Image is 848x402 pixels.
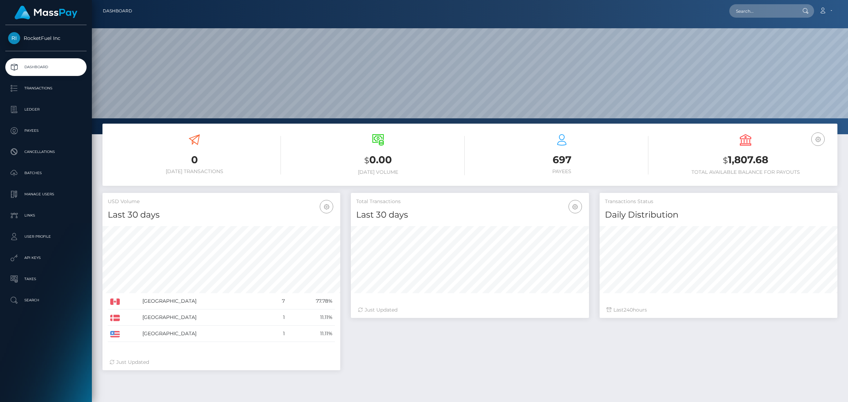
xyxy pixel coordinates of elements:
[659,169,832,175] h6: Total Available Balance for Payouts
[8,231,84,242] p: User Profile
[287,309,335,326] td: 11.11%
[475,153,648,167] h3: 697
[8,210,84,221] p: Links
[108,153,281,167] h3: 0
[358,306,582,314] div: Just Updated
[364,155,369,165] small: $
[605,209,832,221] h4: Daily Distribution
[291,153,465,167] h3: 0.00
[624,307,633,313] span: 240
[5,164,87,182] a: Batches
[5,122,87,140] a: Payees
[8,125,84,136] p: Payees
[659,153,832,167] h3: 1,807.68
[723,155,728,165] small: $
[110,359,333,366] div: Just Updated
[605,198,832,205] h5: Transactions Status
[5,35,87,41] span: RocketFuel Inc
[291,169,465,175] h6: [DATE] Volume
[5,207,87,224] a: Links
[140,293,270,309] td: [GEOGRAPHIC_DATA]
[8,189,84,200] p: Manage Users
[356,209,583,221] h4: Last 30 days
[140,309,270,326] td: [GEOGRAPHIC_DATA]
[287,293,335,309] td: 77.78%
[8,32,20,44] img: RocketFuel Inc
[5,143,87,161] a: Cancellations
[140,326,270,342] td: [GEOGRAPHIC_DATA]
[14,6,77,19] img: MassPay Logo
[8,83,84,94] p: Transactions
[270,293,288,309] td: 7
[607,306,830,314] div: Last hours
[5,79,87,97] a: Transactions
[5,58,87,76] a: Dashboard
[270,326,288,342] td: 1
[110,331,120,337] img: US.png
[8,253,84,263] p: API Keys
[110,315,120,321] img: DK.png
[8,104,84,115] p: Ledger
[5,249,87,267] a: API Keys
[5,185,87,203] a: Manage Users
[110,298,120,305] img: CA.png
[8,147,84,157] p: Cancellations
[270,309,288,326] td: 1
[287,326,335,342] td: 11.11%
[5,270,87,288] a: Taxes
[108,209,335,221] h4: Last 30 days
[356,198,583,205] h5: Total Transactions
[5,228,87,246] a: User Profile
[729,4,796,18] input: Search...
[8,274,84,284] p: Taxes
[8,295,84,306] p: Search
[8,168,84,178] p: Batches
[8,62,84,72] p: Dashboard
[5,291,87,309] a: Search
[108,169,281,175] h6: [DATE] Transactions
[108,198,335,205] h5: USD Volume
[475,169,648,175] h6: Payees
[103,4,132,18] a: Dashboard
[5,101,87,118] a: Ledger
